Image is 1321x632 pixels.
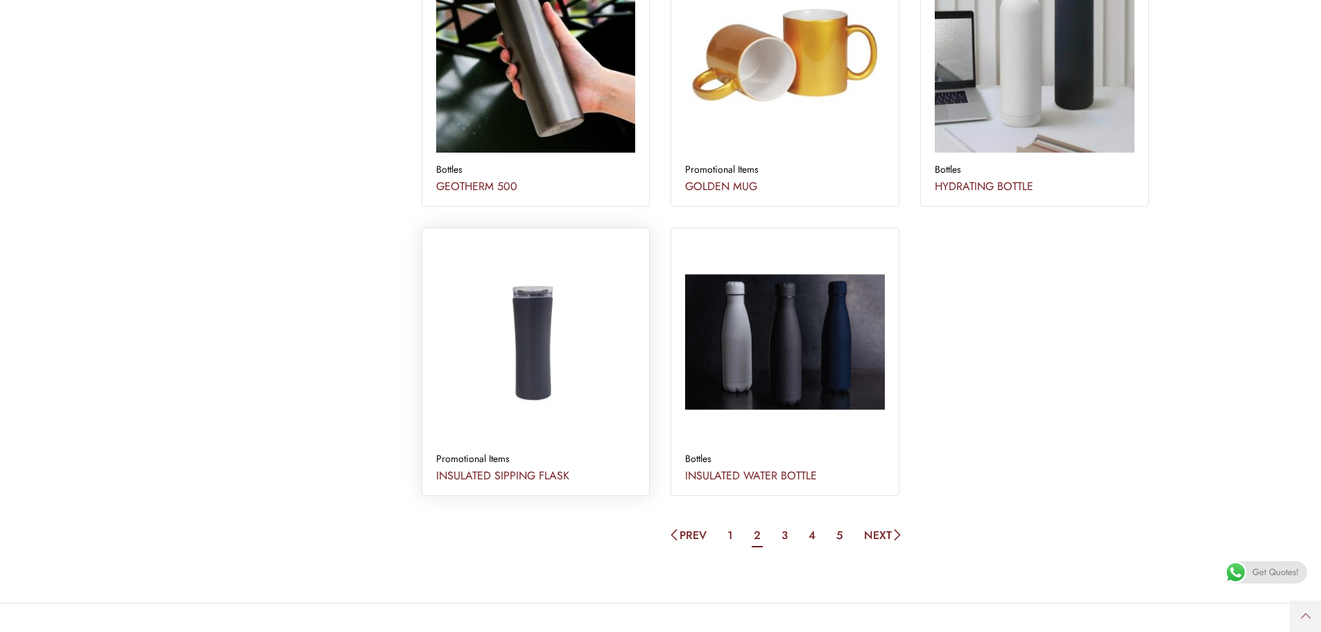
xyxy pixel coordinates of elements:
[685,162,759,176] a: Promotional Items
[725,524,735,547] a: Page 1
[752,524,763,547] span: Page 2
[436,452,510,466] a: Promotional Items
[935,178,1033,194] a: HYDRATING BOTTLE
[779,524,790,547] a: Page 3
[685,178,757,194] a: GOLDEN MUG​
[834,524,845,547] a: Page 5
[436,178,517,194] a: GEOTHERM 500
[685,452,711,466] a: Bottles
[436,162,463,176] a: Bottles
[685,468,817,484] a: INSULATED WATER BOTTLE
[1252,561,1299,583] span: Get Quotes!
[436,468,569,484] a: INSULATED SIPPING FLASK​
[935,162,961,176] a: Bottles
[666,524,709,547] a: PREV
[806,524,818,547] a: Page 4
[862,524,905,547] a: NEXT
